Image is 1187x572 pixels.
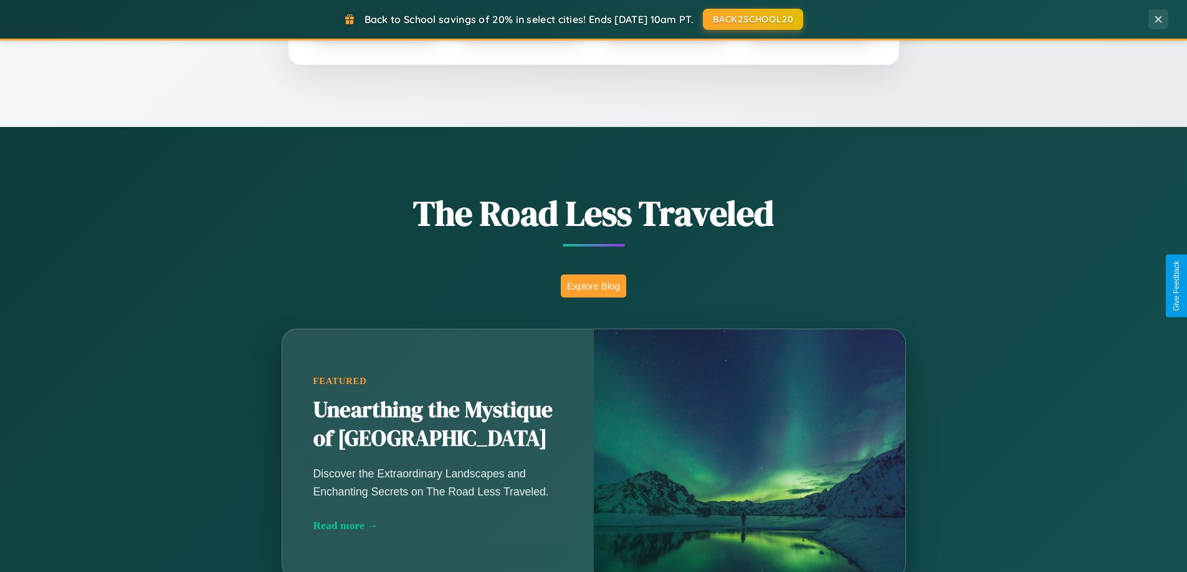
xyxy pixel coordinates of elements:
[365,13,694,26] span: Back to School savings of 20% in select cities! Ends [DATE] 10am PT.
[220,189,968,237] h1: The Road Less Traveled
[313,376,563,387] div: Featured
[1172,261,1181,311] div: Give Feedback
[561,274,626,298] button: Explore Blog
[313,396,563,453] h2: Unearthing the Mystique of [GEOGRAPHIC_DATA]
[313,519,563,532] div: Read more →
[703,9,803,30] button: BACK2SCHOOL20
[313,465,563,500] p: Discover the Extraordinary Landscapes and Enchanting Secrets on The Road Less Traveled.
